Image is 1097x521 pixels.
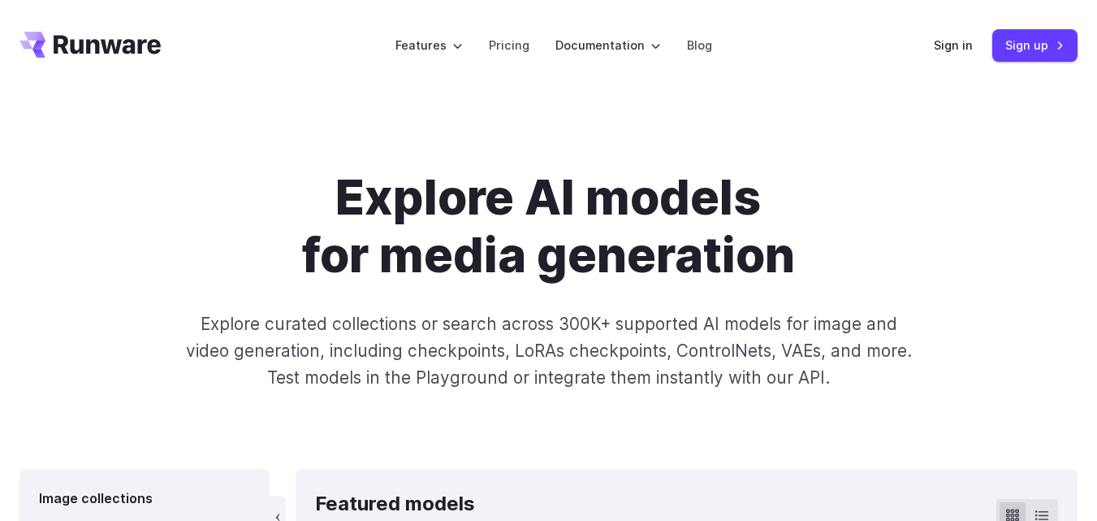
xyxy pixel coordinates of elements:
[125,169,971,284] h1: Explore AI models for media generation
[489,36,529,54] a: Pricing
[39,488,250,510] div: Image collections
[992,29,1078,61] a: Sign up
[19,32,161,58] a: Go to /
[315,488,818,519] div: Featured models
[687,36,712,54] a: Blog
[395,36,463,54] label: Features
[178,310,918,392] p: Explore curated collections or search across 300K+ supported AI models for image and video genera...
[555,36,661,54] label: Documentation
[934,36,973,54] a: Sign in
